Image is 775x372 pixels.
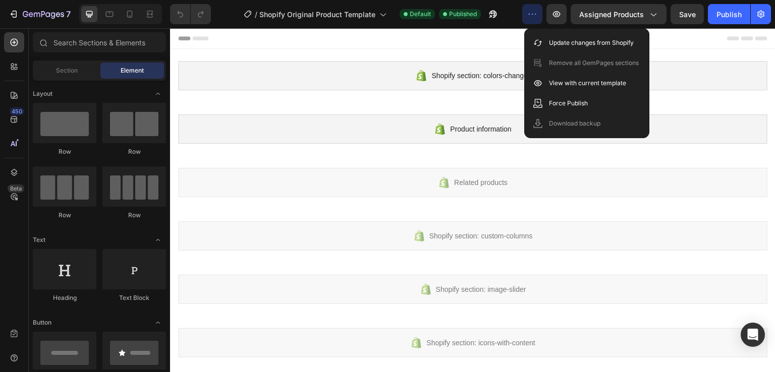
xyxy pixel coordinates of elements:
div: Publish [716,9,742,20]
span: Shopify section: icons-with-content [256,308,365,321]
p: Force Publish [549,98,588,108]
p: Download backup [549,118,600,129]
input: Search Sections & Elements [33,32,166,52]
div: Row [102,211,166,220]
span: Assigned Products [579,9,644,20]
span: Default [410,10,431,19]
span: / [255,9,257,20]
span: Related products [284,148,338,160]
button: Publish [708,4,750,24]
div: Text Block [102,293,166,302]
span: Save [679,10,696,19]
div: 450 [10,107,24,115]
p: Remove all GemPages sections [549,58,639,68]
span: Layout [33,89,52,98]
div: Undo/Redo [170,4,211,24]
div: Row [33,211,96,220]
span: Shopify section: image-slider [266,255,356,267]
span: Shopify Original Product Template [259,9,375,20]
span: Section [56,66,78,75]
p: Update changes from Shopify [549,38,634,48]
div: Open Intercom Messenger [741,323,765,347]
span: Text [33,235,45,244]
span: Button [33,318,51,327]
div: Row [33,147,96,156]
p: 7 [66,8,71,20]
button: Assigned Products [571,4,667,24]
p: View with current template [549,78,626,88]
span: Shopify section: colors-changer [261,41,360,53]
button: 7 [4,4,75,24]
div: Row [102,147,166,156]
div: Beta [8,184,24,193]
span: Published [449,10,477,19]
div: Heading [33,293,96,302]
button: Save [671,4,704,24]
span: Shopify section: custom-columns [259,202,363,214]
span: Product information [280,95,341,107]
iframe: Design area [170,28,775,372]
